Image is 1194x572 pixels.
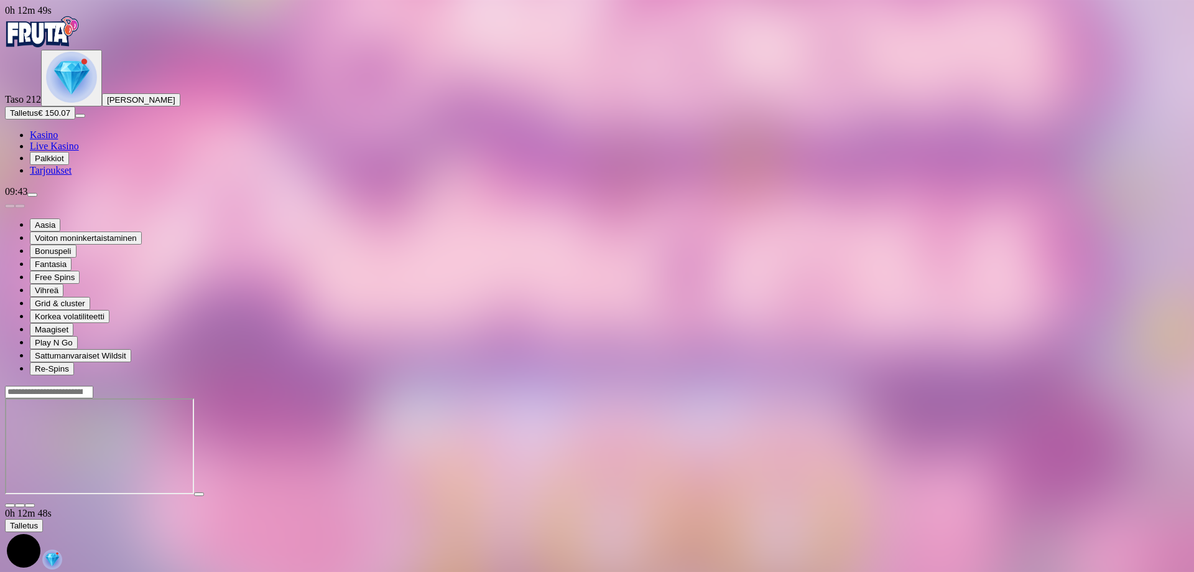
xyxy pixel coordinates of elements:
button: level unlocked [41,50,102,106]
button: Maagiset [30,323,73,336]
span: Re-Spins [35,364,69,373]
span: Maagiset [35,325,68,334]
span: 09:43 [5,186,27,197]
span: Vihreä [35,286,58,295]
button: menu [27,193,37,197]
button: prev slide [5,204,15,208]
button: Play N Go [30,336,78,349]
button: Palkkiot [30,152,69,165]
button: Re-Spins [30,362,74,375]
button: Voiton moninkertaistaminen [30,232,142,245]
input: Search [5,386,93,398]
span: Palkkiot [35,154,64,163]
button: Grid & cluster [30,297,90,310]
button: Free Spins [30,271,80,284]
span: Play N Go [35,338,73,347]
nav: Main menu [5,129,1189,176]
button: menu [75,114,85,118]
a: Kasino [30,129,58,140]
button: next slide [15,204,25,208]
span: Bonuspeli [35,246,72,256]
div: Game menu [5,508,1189,572]
span: Talletus [10,521,38,530]
img: level unlocked [46,52,97,103]
span: Taso 212 [5,94,41,105]
button: fullscreen icon [25,504,35,507]
span: Free Spins [35,273,75,282]
button: Bonuspeli [30,245,76,258]
span: [PERSON_NAME] [107,95,175,105]
span: Grid & cluster [35,299,85,308]
a: Tarjoukset [30,165,72,176]
button: [PERSON_NAME] [102,93,180,106]
img: Fruta [5,16,80,47]
iframe: Moon Princess 100 [5,398,194,494]
button: play icon [194,492,204,496]
span: Sattumanvaraiset Wildsit [35,351,126,360]
a: Fruta [5,39,80,49]
span: Fantasia [35,260,67,269]
button: Fantasia [30,258,72,271]
span: € 150.07 [38,108,70,118]
nav: Primary [5,16,1189,176]
span: Korkea volatiliteetti [35,312,104,321]
a: Live Kasino [30,141,79,151]
button: Talletusplus icon€ 150.07 [5,106,75,120]
span: user session time [5,508,52,518]
span: Talletus [10,108,38,118]
span: Voiton moninkertaistaminen [35,233,137,243]
span: user session time [5,5,52,16]
button: Korkea volatiliteetti [30,310,109,323]
button: Aasia [30,218,60,232]
span: Aasia [35,220,55,230]
button: Sattumanvaraiset Wildsit [30,349,131,362]
button: chevron-down icon [15,504,25,507]
button: close icon [5,504,15,507]
img: reward-icon [42,550,62,570]
button: Talletus [5,519,43,532]
button: Vihreä [30,284,63,297]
